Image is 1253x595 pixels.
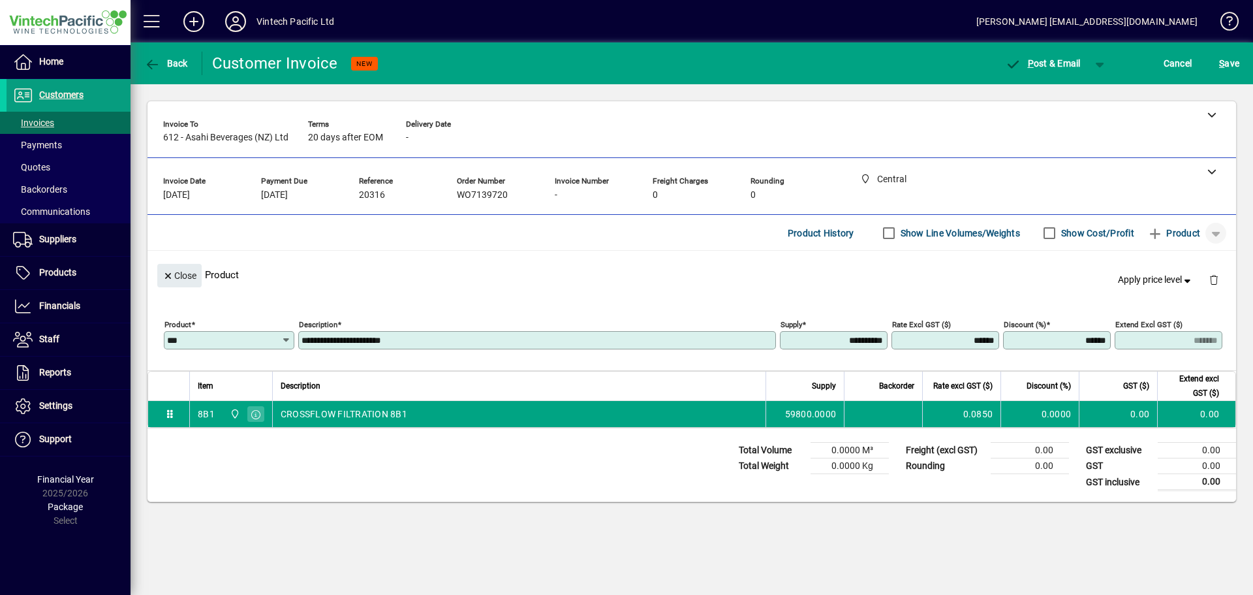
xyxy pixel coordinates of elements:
[1123,379,1149,393] span: GST ($)
[39,400,72,411] span: Settings
[812,379,836,393] span: Supply
[212,53,338,74] div: Customer Invoice
[7,257,131,289] a: Products
[991,458,1069,474] td: 0.00
[308,133,383,143] span: 20 days after EOM
[1004,320,1046,329] mat-label: Discount (%)
[1157,401,1235,427] td: 0.00
[1118,273,1194,287] span: Apply price level
[1158,474,1236,490] td: 0.00
[457,190,508,201] span: WO7139720
[39,267,76,278] span: Products
[7,390,131,423] a: Settings
[144,58,188,69] span: Back
[1198,274,1230,285] app-page-header-button: Delete
[39,300,80,311] span: Financials
[226,407,241,421] span: Central
[48,502,83,512] span: Package
[13,118,54,128] span: Invoices
[1216,52,1243,75] button: Save
[256,11,334,32] div: Vintech Pacific Ltd
[39,234,76,244] span: Suppliers
[154,269,205,281] app-page-header-button: Close
[406,133,409,143] span: -
[1113,268,1199,292] button: Apply price level
[39,367,71,378] span: Reports
[1158,458,1236,474] td: 0.00
[13,184,67,195] span: Backorders
[785,408,837,421] span: 59800.0000
[147,251,1236,298] div: Product
[7,156,131,178] a: Quotes
[39,56,63,67] span: Home
[1059,227,1134,240] label: Show Cost/Profit
[892,320,951,329] mat-label: Rate excl GST ($)
[1028,58,1034,69] span: P
[1198,264,1230,295] button: Delete
[157,264,202,287] button: Close
[7,323,131,356] a: Staff
[163,133,288,143] span: 612 - Asahi Beverages (NZ) Ltd
[788,223,854,244] span: Product History
[1219,53,1239,74] span: ave
[750,190,756,201] span: 0
[933,379,993,393] span: Rate excl GST ($)
[13,206,90,217] span: Communications
[261,190,288,201] span: [DATE]
[811,443,889,458] td: 0.0000 M³
[899,458,991,474] td: Rounding
[164,320,191,329] mat-label: Product
[1160,52,1196,75] button: Cancel
[1141,221,1207,245] button: Product
[899,443,991,458] td: Freight (excl GST)
[991,443,1069,458] td: 0.00
[7,46,131,78] a: Home
[356,59,373,68] span: NEW
[1079,443,1158,458] td: GST exclusive
[811,458,889,474] td: 0.0000 Kg
[879,379,914,393] span: Backorder
[7,134,131,156] a: Payments
[7,223,131,256] a: Suppliers
[281,408,407,421] span: CROSSFLOW FILTRATION 8B1
[1147,223,1200,244] span: Product
[7,201,131,223] a: Communications
[1005,58,1081,69] span: ost & Email
[1211,3,1237,45] a: Knowledge Base
[215,10,256,33] button: Profile
[1000,401,1079,427] td: 0.0000
[782,221,859,245] button: Product History
[653,190,658,201] span: 0
[1115,320,1183,329] mat-label: Extend excl GST ($)
[1079,458,1158,474] td: GST
[39,334,59,344] span: Staff
[898,227,1020,240] label: Show Line Volumes/Weights
[299,320,337,329] mat-label: Description
[976,11,1198,32] div: [PERSON_NAME] [EMAIL_ADDRESS][DOMAIN_NAME]
[1219,58,1224,69] span: S
[131,52,202,75] app-page-header-button: Back
[1166,372,1219,400] span: Extend excl GST ($)
[359,190,385,201] span: 20316
[732,443,811,458] td: Total Volume
[281,379,320,393] span: Description
[998,52,1087,75] button: Post & Email
[163,190,190,201] span: [DATE]
[1158,443,1236,458] td: 0.00
[141,52,191,75] button: Back
[13,140,62,150] span: Payments
[198,408,215,421] div: 8B1
[1079,401,1157,427] td: 0.00
[162,265,196,287] span: Close
[1164,53,1192,74] span: Cancel
[7,290,131,323] a: Financials
[39,89,84,100] span: Customers
[7,178,131,201] a: Backorders
[198,379,213,393] span: Item
[7,357,131,389] a: Reports
[39,434,72,444] span: Support
[1027,379,1071,393] span: Discount (%)
[13,162,50,172] span: Quotes
[173,10,215,33] button: Add
[1079,474,1158,490] td: GST inclusive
